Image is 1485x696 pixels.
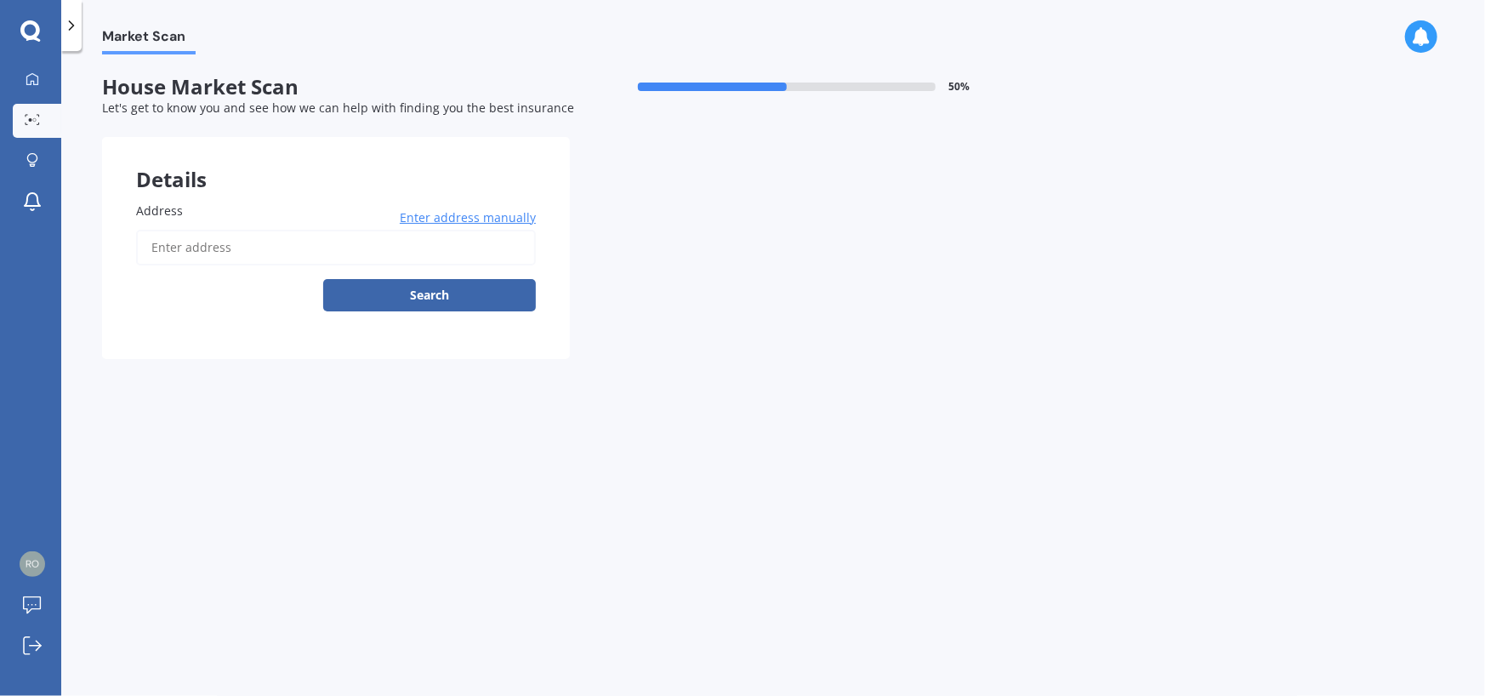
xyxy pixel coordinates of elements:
[400,209,536,226] span: Enter address manually
[102,137,570,188] div: Details
[102,100,574,116] span: Let's get to know you and see how we can help with finding you the best insurance
[949,81,970,93] span: 50 %
[102,28,196,51] span: Market Scan
[102,75,570,100] span: House Market Scan
[20,551,45,577] img: 48d1f1ea3f2f4550eb5563851e9d7d04
[136,230,536,265] input: Enter address
[136,203,183,219] span: Address
[323,279,536,311] button: Search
